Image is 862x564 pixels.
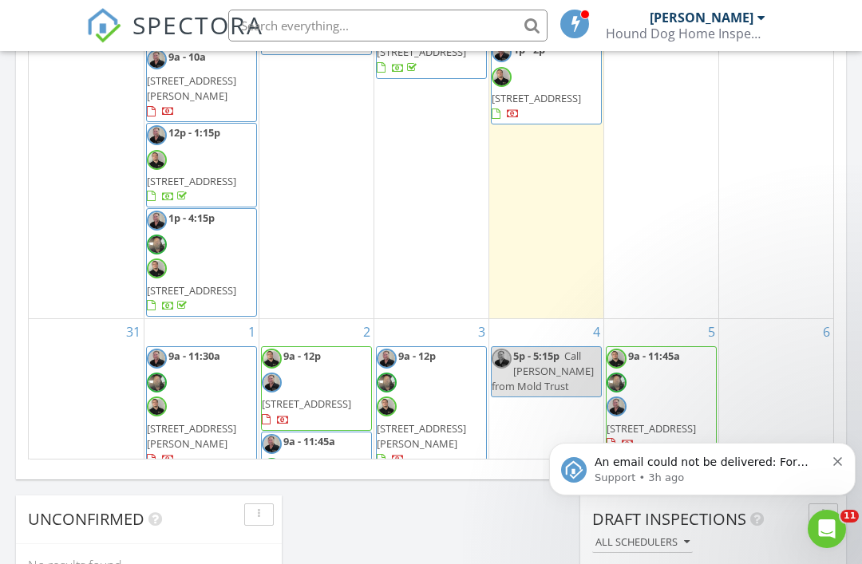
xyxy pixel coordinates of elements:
[146,47,257,123] a: 9a - 10a [STREET_ADDRESS][PERSON_NAME]
[86,22,263,55] a: SPECTORA
[147,174,236,188] span: [STREET_ADDRESS]
[147,211,236,313] a: 1p - 4:15p [STREET_ADDRESS]
[607,396,627,416] img: headshot.jpg
[147,283,236,298] span: [STREET_ADDRESS]
[147,49,167,69] img: headshot.jpg
[262,458,282,478] img: image.jpg
[147,73,236,103] span: [STREET_ADDRESS][PERSON_NAME]
[492,349,512,369] img: headshot.jpg
[820,319,833,345] a: Go to September 6, 2025
[147,150,167,170] img: 743e6f92de6643d7ba54b4193e1e8bdd.jpeg
[146,346,257,470] a: 9a - 11:30a [STREET_ADDRESS][PERSON_NAME]
[606,26,765,41] div: Hound Dog Home Inspections
[262,434,351,512] a: 9a - 11:45a
[123,319,144,345] a: Go to August 31, 2025
[607,349,627,369] img: 743e6f92de6643d7ba54b4193e1e8bdd.jpeg
[168,49,206,64] span: 9a - 10a
[377,396,397,416] img: 743e6f92de6643d7ba54b4193e1e8bdd.jpeg
[147,349,236,466] a: 9a - 11:30a [STREET_ADDRESS][PERSON_NAME]
[492,42,512,62] img: headshot.jpg
[513,349,560,363] span: 5p - 5:15p
[840,510,859,523] span: 11
[705,319,718,345] a: Go to September 5, 2025
[245,319,259,345] a: Go to September 1, 2025
[262,349,282,369] img: 743e6f92de6643d7ba54b4193e1e8bdd.jpeg
[168,349,220,363] span: 9a - 11:30a
[595,537,690,548] div: All schedulers
[147,373,167,392] img: image.jpg
[360,319,374,345] a: Go to September 2, 2025
[377,373,397,392] img: image.jpg
[262,373,282,392] img: headshot.jpg
[376,346,487,470] a: 9a - 12p [STREET_ADDRESS][PERSON_NAME]
[261,346,372,431] a: 9a - 12p [STREET_ADDRESS]
[607,349,696,451] a: 9a - 11:45a [STREET_ADDRESS]
[492,349,594,393] span: Call [PERSON_NAME] from Mold Trust
[262,349,351,427] a: 9a - 12p [STREET_ADDRESS]
[146,208,257,317] a: 1p - 4:15p [STREET_ADDRESS]
[132,8,263,41] span: SPECTORA
[86,8,121,43] img: The Best Home Inspection Software - Spectora
[492,91,581,105] span: [STREET_ADDRESS]
[28,508,144,530] span: Unconfirmed
[262,434,282,454] img: headshot.jpg
[377,45,466,59] span: [STREET_ADDRESS]
[147,125,236,203] a: 12p - 1:15p [STREET_ADDRESS]
[543,409,862,521] iframe: Intercom notifications message
[492,67,512,87] img: 743e6f92de6643d7ba54b4193e1e8bdd.jpeg
[147,349,167,369] img: headshot.jpg
[147,258,167,278] img: 743e6f92de6643d7ba54b4193e1e8bdd.jpeg
[628,349,680,363] span: 9a - 11:45a
[146,123,257,207] a: 12p - 1:15p [STREET_ADDRESS]
[590,319,603,345] a: Go to September 4, 2025
[261,432,372,516] a: 9a - 11:45a
[377,349,466,466] a: 9a - 12p [STREET_ADDRESS][PERSON_NAME]
[228,10,548,41] input: Search everything...
[147,211,167,231] img: headshot.jpg
[283,349,321,363] span: 9a - 12p
[491,40,602,124] a: 1p - 2p [STREET_ADDRESS]
[606,346,717,455] a: 9a - 11:45a [STREET_ADDRESS]
[377,349,397,369] img: headshot.jpg
[650,10,753,26] div: [PERSON_NAME]
[147,421,236,451] span: [STREET_ADDRESS][PERSON_NAME]
[168,211,215,225] span: 1p - 4:15p
[147,49,236,119] a: 9a - 10a [STREET_ADDRESS][PERSON_NAME]
[607,373,627,392] img: image.jpg
[147,396,167,416] img: 743e6f92de6643d7ba54b4193e1e8bdd.jpeg
[168,125,220,140] span: 12p - 1:15p
[147,235,167,254] img: image.jpg
[808,510,846,548] iframe: Intercom live chat
[377,421,466,451] span: [STREET_ADDRESS][PERSON_NAME]
[262,396,351,411] span: [STREET_ADDRESS]
[475,319,488,345] a: Go to September 3, 2025
[492,42,581,120] a: 1p - 2p [STREET_ADDRESS]
[398,349,436,363] span: 9a - 12p
[147,125,167,145] img: headshot.jpg
[592,532,693,554] button: All schedulers
[283,434,335,448] span: 9a - 11:45a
